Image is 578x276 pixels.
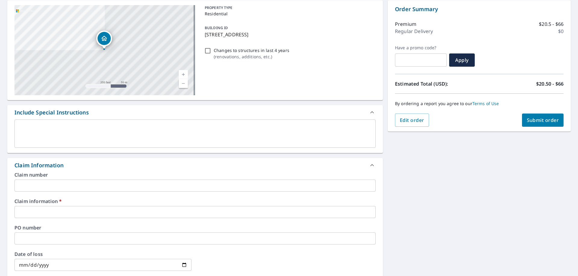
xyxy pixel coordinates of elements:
[558,28,564,35] p: $0
[527,117,559,123] span: Submit order
[14,225,376,230] label: PO number
[472,101,499,106] a: Terms of Use
[205,5,373,11] p: PROPERTY TYPE
[214,53,289,60] p: ( renovations, additions, etc. )
[395,101,564,106] p: By ordering a report you agree to our
[214,47,289,53] p: Changes to structures in last 4 years
[96,31,112,49] div: Dropped pin, building 1, Residential property, 1626 Ridgeview Rd Charleston, WV 25314
[205,31,373,38] p: [STREET_ADDRESS]
[522,114,564,127] button: Submit order
[205,11,373,17] p: Residential
[14,199,376,204] label: Claim information
[7,105,383,120] div: Include Special Instructions
[395,20,416,28] p: Premium
[395,80,479,87] p: Estimated Total (USD):
[179,79,188,88] a: Current Level 17, Zoom Out
[395,45,447,50] label: Have a promo code?
[395,28,433,35] p: Regular Delivery
[179,70,188,79] a: Current Level 17, Zoom In
[7,158,383,172] div: Claim Information
[395,114,429,127] button: Edit order
[536,80,564,87] p: $20.50 - $66
[14,172,376,177] label: Claim number
[539,20,564,28] p: $20.5 - $66
[454,57,470,63] span: Apply
[205,25,228,30] p: BUILDING ID
[14,108,89,117] div: Include Special Instructions
[14,161,64,169] div: Claim Information
[449,53,475,67] button: Apply
[395,5,564,13] p: Order Summary
[400,117,424,123] span: Edit order
[14,252,191,256] label: Date of loss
